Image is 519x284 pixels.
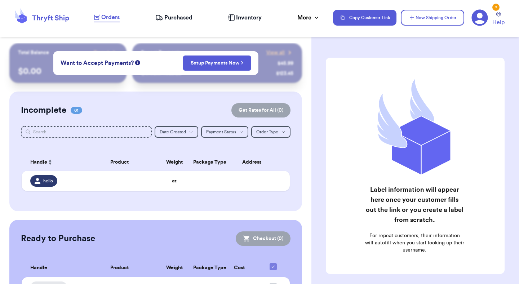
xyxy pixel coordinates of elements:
[297,13,320,22] div: More
[218,259,261,277] th: Cost
[251,126,290,138] button: Order Type
[201,126,248,138] button: Payment Status
[365,232,464,254] p: For repeat customers, their information will autofill when you start looking up their username.
[228,13,262,22] a: Inventory
[191,59,244,67] a: Setup Payments Now
[266,49,293,56] a: View all
[278,60,293,67] div: $ 45.99
[47,158,53,167] button: Sort ascending
[155,13,192,22] a: Purchased
[401,10,464,26] button: New Shipping Order
[183,56,251,71] button: Setup Payments Now
[189,154,218,171] th: Package Type
[79,154,160,171] th: Product
[94,49,109,56] span: Payout
[101,13,120,22] span: Orders
[18,66,118,77] p: $ 0.00
[471,9,488,26] a: 2
[206,130,236,134] span: Payment Status
[61,59,134,67] span: Want to Accept Payments?
[94,49,118,56] a: Payout
[236,13,262,22] span: Inventory
[218,154,290,171] th: Address
[172,179,177,183] strong: oz
[21,233,95,244] h2: Ready to Purchase
[155,126,198,138] button: Date Created
[492,18,505,27] span: Help
[71,107,82,114] span: 01
[160,154,189,171] th: Weight
[492,4,500,11] div: 2
[18,49,49,56] p: Total Balance
[236,231,290,246] button: Checkout (0)
[30,264,47,272] span: Handle
[30,159,47,166] span: Handle
[160,130,186,134] span: Date Created
[256,130,278,134] span: Order Type
[160,259,189,277] th: Weight
[79,259,160,277] th: Product
[333,10,396,26] button: Copy Customer Link
[365,185,464,225] h2: Label information will appear here once your customer fills out the link or you create a label fr...
[276,70,293,77] div: $ 123.45
[231,103,290,117] button: Get Rates for All (0)
[94,13,120,22] a: Orders
[492,12,505,27] a: Help
[164,13,192,22] span: Purchased
[189,259,218,277] th: Package Type
[21,105,66,116] h2: Incomplete
[21,126,152,138] input: Search
[141,49,181,56] p: Recent Payments
[266,49,285,56] span: View all
[43,178,53,184] span: hello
